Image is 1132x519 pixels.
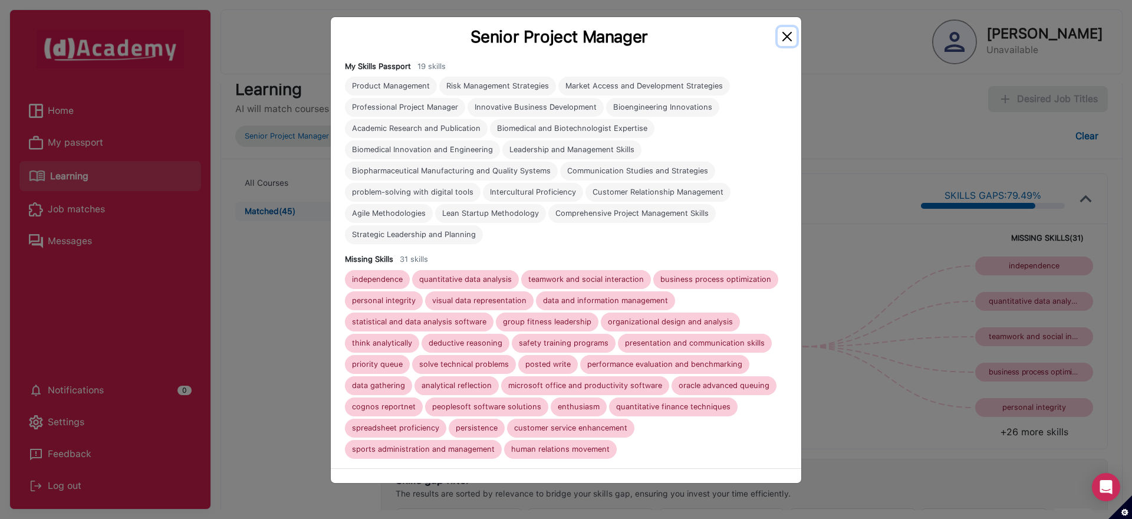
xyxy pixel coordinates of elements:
div: human relations movement [511,445,610,454]
div: data and information management [543,296,668,306]
div: Market Access and Development Strategies [565,81,723,91]
div: analytical reflection [422,381,492,390]
div: Professional Project Manager [352,103,458,112]
div: performance evaluation and benchmarking [587,360,742,369]
div: deductive reasoning [429,339,502,348]
div: Academic Research and Publication [352,124,481,133]
div: quantitative finance techniques [616,402,730,412]
div: persistence [456,423,498,433]
div: Strategic Leadership and Planning [352,230,476,239]
div: Biomedical and Biotechnologist Expertise [497,124,647,133]
div: Product Management [352,81,430,91]
div: customer service enhancement [514,423,627,433]
div: organizational design and analysis [608,317,733,327]
div: safety training programs [519,339,608,348]
div: personal integrity [352,296,416,306]
div: solve technical problems [419,360,509,369]
div: Intercultural Proficiency [490,188,576,197]
button: Close [778,27,797,46]
div: group fitness leadership [503,317,591,327]
div: cognos reportnet [352,402,416,412]
div: quantitative data analysis [419,275,512,284]
div: Innovative Business Development [475,103,597,112]
h4: My Skills Passport [345,62,411,71]
div: Agile Methodologies [352,209,426,218]
div: peoplesoft software solutions [432,402,541,412]
div: Customer Relationship Management [593,188,723,197]
div: visual data representation [432,296,526,306]
div: independence [352,275,403,284]
div: think analytically [352,339,412,348]
div: spreadsheet proficiency [352,423,439,433]
h4: Missing Skills [345,255,393,264]
div: business process optimization [660,275,771,284]
div: teamwork and social interaction [528,275,644,284]
div: Open Intercom Messenger [1092,473,1120,501]
div: 31 skills [400,254,428,265]
div: Risk Management Strategies [446,81,549,91]
div: Biomedical Innovation and Engineering [352,145,493,155]
div: Biopharmaceutical Manufacturing and Quality Systems [352,166,551,176]
div: Lean Startup Methodology [442,209,539,218]
div: statistical and data analysis software [352,317,486,327]
div: Comprehensive Project Management Skills [555,209,709,218]
button: Set cookie preferences [1108,495,1132,519]
div: data gathering [352,381,405,390]
div: Bioengineering Innovations [613,103,712,112]
div: 19 skills [417,61,446,73]
div: problem-solving with digital tools [352,188,473,197]
div: presentation and communication skills [625,339,765,348]
div: priority queue [352,360,403,369]
div: posted write [525,360,571,369]
div: Communication Studies and Strategies [567,166,708,176]
div: Senior Project Manager [340,27,778,47]
div: sports administration and management [352,445,495,454]
div: enthusiasm [558,402,600,412]
div: Leadership and Management Skills [509,145,634,155]
div: microsoft office and productivity software [508,381,662,390]
div: oracle advanced queuing [679,381,769,390]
